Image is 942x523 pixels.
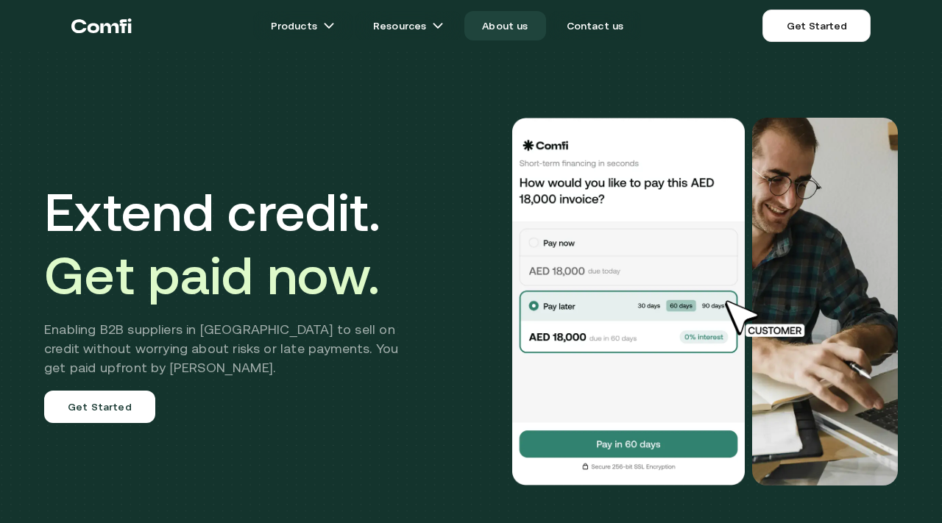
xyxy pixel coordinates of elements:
[44,320,420,377] h2: Enabling B2B suppliers in [GEOGRAPHIC_DATA] to sell on credit without worrying about risks or lat...
[323,20,335,32] img: arrow icons
[253,11,353,40] a: Productsarrow icons
[511,118,746,485] img: Would you like to pay this AED 18,000.00 invoice?
[714,298,821,339] img: cursor
[549,11,642,40] a: Contact us
[762,10,871,42] a: Get Started
[464,11,545,40] a: About us
[432,20,444,32] img: arrow icons
[355,11,461,40] a: Resourcesarrow icons
[752,118,898,485] img: Would you like to pay this AED 18,000.00 invoice?
[71,4,132,48] a: Return to the top of the Comfi home page
[44,180,420,307] h1: Extend credit.
[44,245,380,305] span: Get paid now.
[44,391,155,423] a: Get Started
